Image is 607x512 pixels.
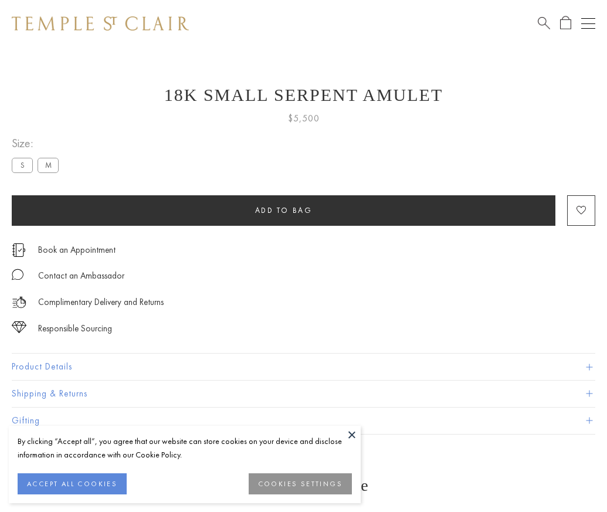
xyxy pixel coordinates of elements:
[12,134,63,153] span: Size:
[12,381,595,407] button: Shipping & Returns
[38,243,116,256] a: Book an Appointment
[581,16,595,30] button: Open navigation
[12,321,26,333] img: icon_sourcing.svg
[12,269,23,280] img: MessageIcon-01_2.svg
[12,195,555,226] button: Add to bag
[18,435,352,462] div: By clicking “Accept all”, you agree that our website can store cookies on your device and disclos...
[249,473,352,494] button: COOKIES SETTINGS
[12,85,595,105] h1: 18K Small Serpent Amulet
[38,269,124,283] div: Contact an Ambassador
[288,111,320,126] span: $5,500
[12,243,26,257] img: icon_appointment.svg
[12,354,595,380] button: Product Details
[255,205,313,215] span: Add to bag
[538,16,550,30] a: Search
[12,408,595,434] button: Gifting
[12,158,33,172] label: S
[38,321,112,336] div: Responsible Sourcing
[38,158,59,172] label: M
[38,295,164,310] p: Complimentary Delivery and Returns
[18,473,127,494] button: ACCEPT ALL COOKIES
[12,16,189,30] img: Temple St. Clair
[560,16,571,30] a: Open Shopping Bag
[12,295,26,310] img: icon_delivery.svg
